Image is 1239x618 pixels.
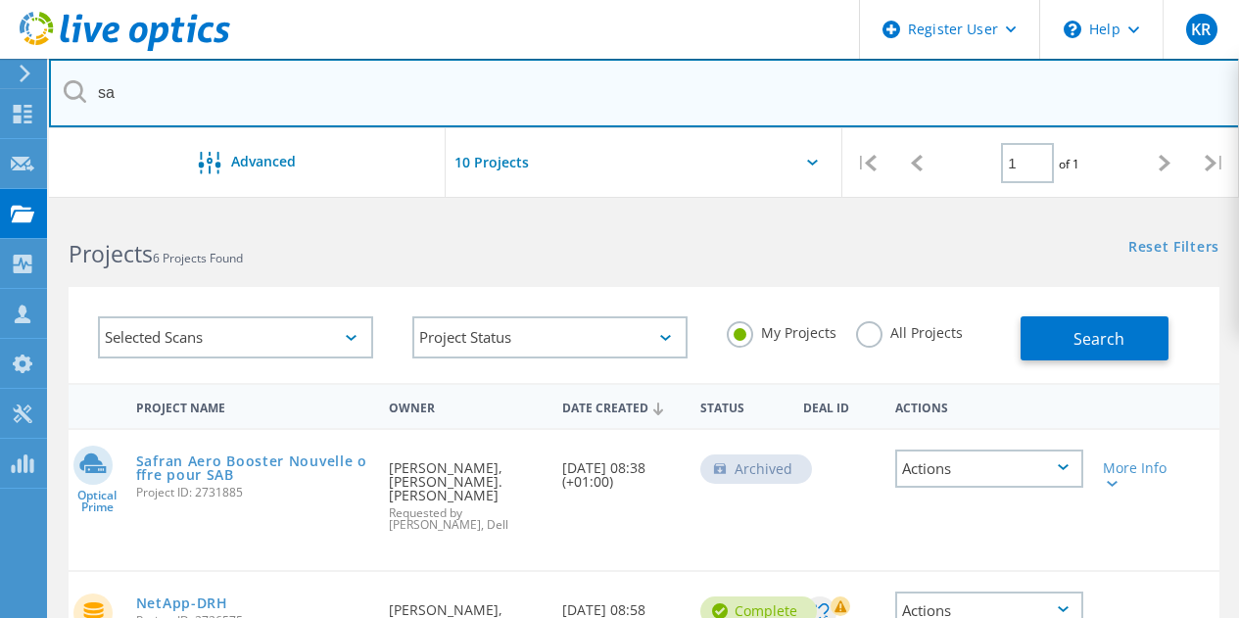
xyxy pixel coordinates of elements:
div: Actions [895,450,1083,488]
div: Deal Id [793,388,885,424]
div: Owner [379,388,551,424]
b: Projects [69,238,153,269]
span: Optical Prime [69,490,126,513]
div: Selected Scans [98,316,373,358]
button: Search [1021,316,1168,360]
label: All Projects [856,321,963,340]
a: Reset Filters [1128,240,1219,257]
span: Requested by [PERSON_NAME], Dell [389,507,542,531]
div: | [842,128,892,198]
a: Safran Aero Booster Nouvelle offre pour SAB [136,454,370,482]
a: NetApp-DRH [136,596,228,610]
svg: \n [1064,21,1081,38]
a: Live Optics Dashboard [20,41,230,55]
div: Status [691,388,794,424]
div: More Info [1103,461,1175,489]
div: Date Created [552,388,691,425]
span: 6 Projects Found [153,250,243,266]
span: of 1 [1059,156,1079,172]
div: Project Status [412,316,688,358]
label: My Projects [727,321,836,340]
div: Archived [700,454,812,484]
div: Project Name [126,388,380,424]
span: Search [1073,328,1124,350]
div: [DATE] 08:38 (+01:00) [552,430,691,508]
span: KR [1191,22,1211,37]
div: | [1189,128,1239,198]
span: Advanced [231,155,296,168]
div: Actions [885,388,1093,424]
span: Project ID: 2731885 [136,487,370,499]
div: [PERSON_NAME], [PERSON_NAME].[PERSON_NAME] [379,430,551,550]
